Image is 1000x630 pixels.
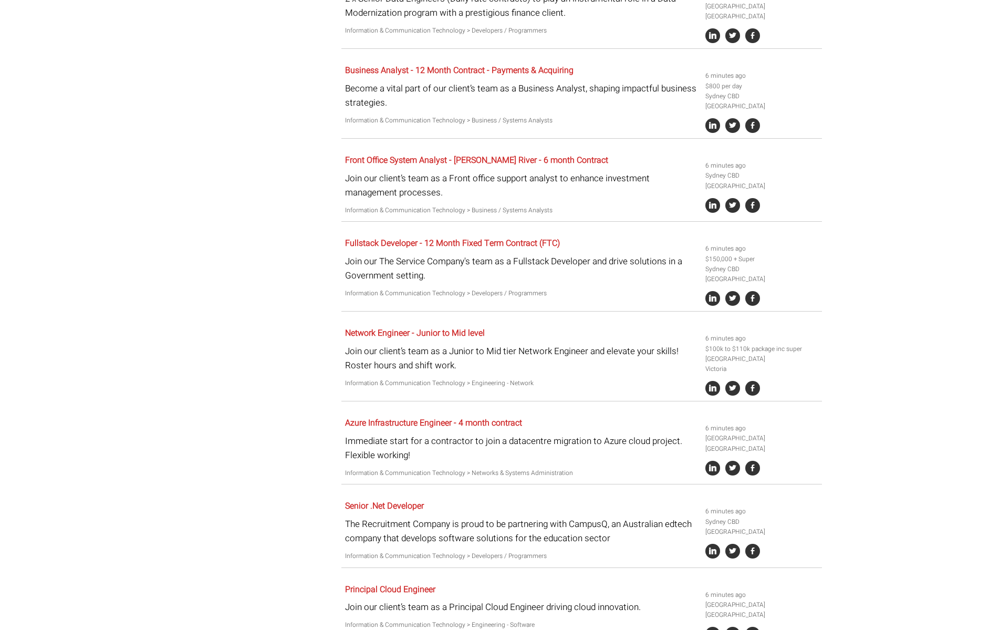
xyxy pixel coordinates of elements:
li: $100k to $110k package inc super [705,344,818,354]
p: Become a vital part of our client’s team as a Business Analyst, shaping impactful business strate... [345,81,697,110]
li: 6 minutes ago [705,161,818,171]
p: Join our client’s team as a Junior to Mid tier Network Engineer and elevate your skills! Roster h... [345,344,697,373]
p: The Recruitment Company is proud to be partnering with CampusQ, an Australian edtech company that... [345,517,697,545]
p: Information & Communication Technology > Engineering - Software [345,620,697,630]
a: Network Engineer - Junior to Mid level [345,327,485,339]
p: Information & Communication Technology > Developers / Programmers [345,551,697,561]
li: 6 minutes ago [705,71,818,81]
a: Azure Infrastructure Engineer - 4 month contract [345,417,522,429]
li: Sydney CBD [GEOGRAPHIC_DATA] [705,91,818,111]
li: 6 minutes ago [705,334,818,344]
p: Information & Communication Technology > Engineering - Network [345,378,697,388]
li: 6 minutes ago [705,507,818,517]
a: Principal Cloud Engineer [345,583,435,596]
li: 6 minutes ago [705,244,818,254]
li: $800 per day [705,81,818,91]
li: Sydney CBD [GEOGRAPHIC_DATA] [705,171,818,191]
a: Business Analyst - 12 Month Contract - Payments & Acquiring [345,64,574,77]
li: 6 minutes ago [705,424,818,433]
a: Fullstack Developer - 12 Month Fixed Term Contract (FTC) [345,237,560,250]
p: Information & Communication Technology > Developers / Programmers [345,288,697,298]
a: Front Office System Analyst - [PERSON_NAME] River - 6 month Contract [345,154,608,167]
p: Join our The Service Company's team as a Fullstack Developer and drive solutions in a Government ... [345,254,697,283]
li: Sydney CBD [GEOGRAPHIC_DATA] [705,517,818,537]
p: Information & Communication Technology > Business / Systems Analysts [345,116,697,126]
li: [GEOGRAPHIC_DATA] [GEOGRAPHIC_DATA] [705,433,818,453]
li: [GEOGRAPHIC_DATA] [GEOGRAPHIC_DATA] [705,600,818,620]
li: [GEOGRAPHIC_DATA] Victoria [705,354,818,374]
p: Information & Communication Technology > Networks & Systems Administration [345,468,697,478]
p: Information & Communication Technology > Business / Systems Analysts [345,205,697,215]
li: $150,000 + Super [705,254,818,264]
li: 6 minutes ago [705,590,818,600]
p: Join our client’s team as a Front office support analyst to enhance investment management processes. [345,171,697,200]
li: [GEOGRAPHIC_DATA] [GEOGRAPHIC_DATA] [705,2,818,22]
p: Join our client’s team as a Principal Cloud Engineer driving cloud innovation. [345,600,697,614]
p: Immediate start for a contractor to join a datacentre migration to Azure cloud project. Flexible ... [345,434,697,462]
li: Sydney CBD [GEOGRAPHIC_DATA] [705,264,818,284]
p: Information & Communication Technology > Developers / Programmers [345,26,697,36]
a: Senior .Net Developer [345,500,424,512]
